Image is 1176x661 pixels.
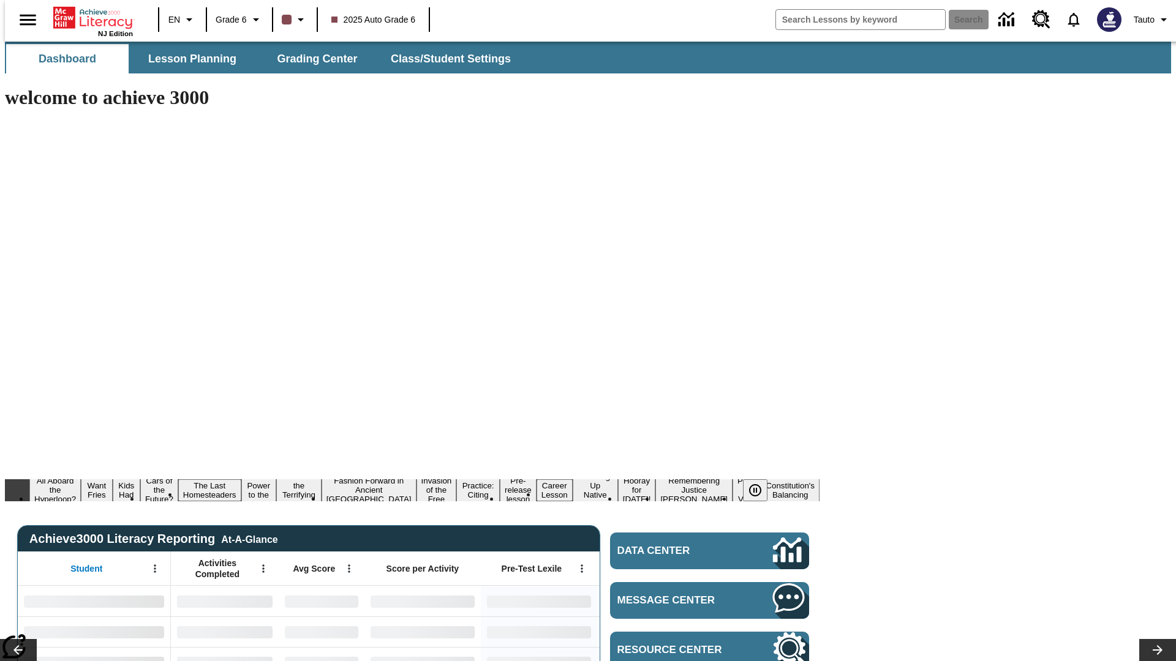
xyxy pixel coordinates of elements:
[381,44,521,73] button: Class/Student Settings
[10,2,46,38] button: Open side menu
[131,44,254,73] button: Lesson Planning
[776,10,945,29] input: search field
[5,86,820,109] h1: welcome to achieve 3000
[113,461,140,520] button: Slide 3 Dirty Jobs Kids Had To Do
[991,3,1025,37] a: Data Center
[276,470,322,510] button: Slide 7 Attack of the Terrifying Tomatoes
[1025,3,1058,36] a: Resource Center, Will open in new tab
[1058,4,1090,35] a: Notifications
[331,13,416,26] span: 2025 Auto Grade 6
[293,563,335,574] span: Avg Score
[277,9,313,31] button: Class color is dark brown. Change class color
[1129,9,1176,31] button: Profile/Settings
[39,52,96,66] span: Dashboard
[29,532,278,546] span: Achieve3000 Literacy Reporting
[500,474,537,506] button: Slide 11 Pre-release lesson
[279,586,364,616] div: No Data,
[171,616,279,647] div: No Data,
[140,474,178,506] button: Slide 4 Cars of the Future?
[168,13,180,26] span: EN
[1139,639,1176,661] button: Lesson carousel, Next
[5,44,522,73] div: SubNavbar
[617,644,736,656] span: Resource Center
[241,470,277,510] button: Slide 6 Solar Power to the People
[1090,4,1129,35] button: Select a new avatar
[216,13,247,26] span: Grade 6
[177,558,258,580] span: Activities Completed
[655,474,733,506] button: Slide 15 Remembering Justice O'Connor
[618,474,656,506] button: Slide 14 Hooray for Constitution Day!
[1134,13,1155,26] span: Tauto
[163,9,202,31] button: Language: EN, Select a language
[1097,7,1121,32] img: Avatar
[146,559,164,578] button: Open Menu
[610,582,809,619] a: Message Center
[81,461,112,520] button: Slide 2 Do You Want Fries With That?
[5,42,1171,73] div: SubNavbar
[6,44,129,73] button: Dashboard
[386,563,459,574] span: Score per Activity
[53,6,133,30] a: Home
[148,52,236,66] span: Lesson Planning
[617,594,736,607] span: Message Center
[256,44,379,73] button: Grading Center
[743,479,767,501] button: Pause
[610,532,809,569] a: Data Center
[573,559,591,578] button: Open Menu
[53,4,133,37] div: Home
[98,30,133,37] span: NJ Edition
[417,465,457,515] button: Slide 9 The Invasion of the Free CD
[70,563,102,574] span: Student
[277,52,357,66] span: Grading Center
[29,474,81,506] button: Slide 1 All Aboard the Hyperloop?
[456,470,500,510] button: Slide 10 Mixed Practice: Citing Evidence
[322,474,417,506] button: Slide 8 Fashion Forward in Ancient Rome
[340,559,358,578] button: Open Menu
[617,545,732,557] span: Data Center
[573,470,618,510] button: Slide 13 Cooking Up Native Traditions
[221,532,277,545] div: At-A-Glance
[391,52,511,66] span: Class/Student Settings
[761,470,820,510] button: Slide 17 The Constitution's Balancing Act
[211,9,268,31] button: Grade: Grade 6, Select a grade
[171,586,279,616] div: No Data,
[743,479,780,501] div: Pause
[178,479,241,501] button: Slide 5 The Last Homesteaders
[254,559,273,578] button: Open Menu
[537,479,573,501] button: Slide 12 Career Lesson
[733,474,761,506] button: Slide 16 Point of View
[279,616,364,647] div: No Data,
[502,563,562,574] span: Pre-Test Lexile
